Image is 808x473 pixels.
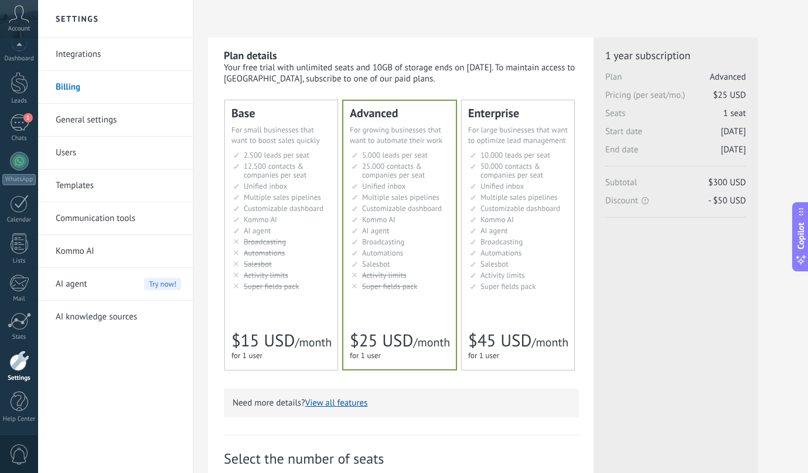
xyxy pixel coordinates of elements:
span: Copilot [795,222,807,249]
div: Lists [2,257,36,265]
a: General settings [56,104,181,137]
span: 5.000 leads per seat [362,150,428,160]
span: Automations [244,248,285,258]
div: Mail [2,295,36,303]
span: Kommo AI [362,215,396,224]
div: Stats [2,334,36,341]
span: Subtotal [605,177,746,195]
span: 2.500 leads per seat [244,150,309,160]
div: Help Center [2,416,36,423]
span: For large businesses that want to optimize lead management [468,125,568,145]
span: Super fields pack [480,281,536,291]
span: Pricing (per seat/mo.) [605,90,746,108]
li: Users [38,137,193,169]
span: for 1 user [350,351,381,360]
a: Communication tools [56,202,181,235]
span: Plan [605,72,746,90]
span: End date [605,144,746,162]
span: Discount [605,195,746,206]
span: Try now! [144,278,181,290]
a: Integrations [56,38,181,71]
span: Super fields pack [362,281,417,291]
span: Seats [605,108,746,126]
a: Templates [56,169,181,202]
span: Broadcasting [362,237,404,247]
span: Multiple sales pipelines [480,192,558,202]
span: /month [295,335,332,350]
span: Advanced [710,72,746,83]
span: Activity limits [362,270,407,280]
span: AI agent [362,226,389,236]
div: Your free trial with unlimited seats and 10GB of storage ends on [DATE]. To maintain access to [G... [224,62,579,84]
a: Billing [56,71,181,104]
span: Unified inbox [480,181,524,191]
span: Broadcasting [244,237,286,247]
li: AI agent [38,268,193,301]
div: Chats [2,135,36,142]
span: - $50 USD [708,195,746,206]
span: Activity limits [244,270,288,280]
span: For small businesses that want to boost sales quickly [231,125,320,145]
span: 1 year subscription [605,49,746,62]
li: AI knowledge sources [38,301,193,333]
span: Start date [605,126,746,144]
span: Kommo AI [480,215,514,224]
li: Kommo AI [38,235,193,268]
span: AI agent [56,268,87,301]
span: Multiple sales pipelines [362,192,439,202]
div: Calendar [2,216,36,224]
span: /month [413,335,450,350]
span: 25.000 contacts & companies per seat [362,161,425,180]
span: Customizable dashboard [244,203,323,213]
li: Billing [38,71,193,104]
li: General settings [38,104,193,137]
span: Account [8,25,30,33]
span: AI agent [480,226,507,236]
div: Leads [2,97,36,105]
span: Salesbot [362,259,390,269]
span: /month [531,335,568,350]
span: Unified inbox [362,181,405,191]
span: Activity limits [480,270,525,280]
span: Salesbot [480,259,509,269]
a: AI knowledge sources [56,301,181,334]
a: Kommo AI [56,235,181,268]
div: Enterprise [468,107,568,119]
span: Customizable dashboard [362,203,442,213]
div: Advanced [350,107,449,119]
b: Plan details [224,49,277,62]
span: Select the number of seats [224,450,579,468]
a: Users [56,137,181,169]
span: Automations [480,248,521,258]
div: Base [231,107,331,119]
span: [DATE] [721,126,746,137]
span: $45 USD [468,329,531,352]
div: Dashboard [2,55,36,63]
span: $15 USD [231,329,295,352]
p: Need more details? [233,397,570,409]
li: Templates [38,169,193,202]
div: Settings [2,375,36,382]
button: View all features [305,397,368,409]
span: Broadcasting [480,237,523,247]
span: 10.000 leads per seat [480,150,550,160]
li: Communication tools [38,202,193,235]
span: Super fields pack [244,281,299,291]
span: $25 USD [350,329,413,352]
span: 1 [23,113,33,122]
span: $300 USD [708,177,746,188]
span: Automations [362,248,403,258]
span: 1 seat [723,108,746,119]
span: 50.000 contacts & companies per seat [480,161,543,180]
span: Kommo AI [244,215,277,224]
span: Customizable dashboard [480,203,560,213]
a: AI agent Try now! [56,268,181,301]
span: Unified inbox [244,181,287,191]
span: for 1 user [231,351,262,360]
div: WhatsApp [2,174,36,185]
span: 12.500 contacts & companies per seat [244,161,306,180]
span: For growing businesses that want to automate their work [350,125,442,145]
span: $25 USD [713,90,746,101]
span: AI agent [244,226,271,236]
span: for 1 user [468,351,499,360]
